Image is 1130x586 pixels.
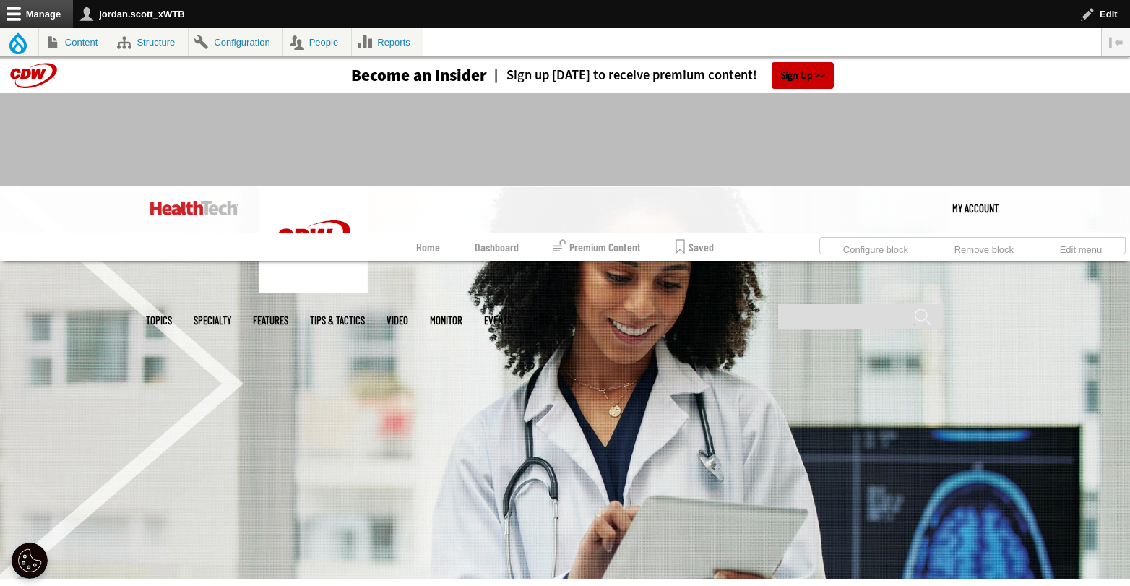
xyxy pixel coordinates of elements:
[416,233,440,261] a: Home
[387,315,408,326] a: Video
[12,543,48,579] button: Open Preferences
[837,240,914,256] a: Configure block
[1054,240,1108,256] a: Edit menu
[772,62,834,89] a: Sign Up
[352,28,423,56] a: Reports
[297,67,487,84] a: Become an Insider
[39,28,111,56] a: Content
[111,28,188,56] a: Structure
[676,233,714,261] a: Saved
[12,543,48,579] div: Cookie Settings
[194,315,231,326] span: Specialty
[302,108,828,173] iframe: advertisement
[150,201,238,215] img: Home
[487,69,757,82] a: Sign up [DATE] to receive premium content!
[146,315,172,326] span: Topics
[259,282,368,297] a: CDW
[949,240,1019,256] a: Remove block
[533,315,564,326] span: More
[283,28,351,56] a: People
[952,186,999,230] a: My Account
[1102,28,1130,56] button: Vertical orientation
[553,233,641,261] a: Premium Content
[259,186,368,293] img: Home
[475,233,519,261] a: Dashboard
[310,315,365,326] a: Tips & Tactics
[952,186,999,230] div: User menu
[484,315,512,326] a: Events
[253,315,288,326] a: Features
[351,67,487,84] h3: Become an Insider
[430,315,462,326] a: MonITor
[189,28,282,56] a: Configuration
